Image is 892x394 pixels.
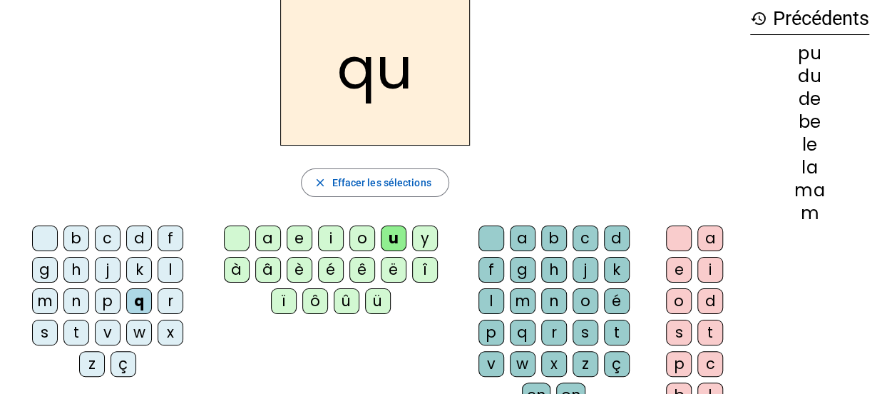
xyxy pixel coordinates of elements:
div: i [318,226,344,251]
div: b [63,226,89,251]
div: p [666,351,692,377]
div: x [158,320,183,345]
div: f [158,226,183,251]
div: s [573,320,598,345]
div: la [750,159,869,176]
div: h [541,257,567,283]
div: d [697,288,723,314]
div: q [126,288,152,314]
mat-icon: close [313,176,326,189]
div: t [604,320,630,345]
div: i [697,257,723,283]
div: ê [349,257,375,283]
div: a [510,226,535,251]
div: f [478,257,504,283]
div: ç [111,351,136,377]
div: b [541,226,567,251]
div: le [750,136,869,153]
div: be [750,113,869,131]
div: e [666,257,692,283]
div: v [478,351,504,377]
div: q [510,320,535,345]
div: du [750,68,869,85]
div: d [126,226,152,251]
div: u [381,226,406,251]
div: é [318,257,344,283]
div: z [573,351,598,377]
div: r [158,288,183,314]
div: c [697,351,723,377]
div: x [541,351,567,377]
div: r [541,320,567,345]
div: m [510,288,535,314]
div: t [63,320,89,345]
div: è [287,257,312,283]
div: v [95,320,121,345]
span: Effacer les sélections [332,174,431,191]
div: n [63,288,89,314]
div: t [697,320,723,345]
div: g [510,257,535,283]
div: ï [271,288,297,314]
div: î [412,257,438,283]
div: w [510,351,535,377]
div: â [255,257,281,283]
div: m [32,288,58,314]
div: de [750,91,869,108]
div: l [158,257,183,283]
div: g [32,257,58,283]
div: o [349,226,375,251]
div: ë [381,257,406,283]
div: c [573,226,598,251]
div: a [255,226,281,251]
div: m [750,205,869,222]
div: d [604,226,630,251]
div: é [604,288,630,314]
div: û [334,288,359,314]
div: j [573,257,598,283]
mat-icon: history [750,10,767,27]
div: l [478,288,504,314]
div: ma [750,182,869,199]
div: z [79,351,105,377]
div: j [95,257,121,283]
div: y [412,226,438,251]
div: s [32,320,58,345]
button: Effacer les sélections [301,168,448,197]
div: o [573,288,598,314]
div: k [604,257,630,283]
div: ç [604,351,630,377]
div: e [287,226,312,251]
div: c [95,226,121,251]
div: ô [302,288,328,314]
h3: Précédents [750,3,869,35]
div: h [63,257,89,283]
div: o [666,288,692,314]
div: ü [365,288,391,314]
div: à [224,257,250,283]
div: pu [750,45,869,62]
div: w [126,320,152,345]
div: s [666,320,692,345]
div: p [95,288,121,314]
div: a [697,226,723,251]
div: n [541,288,567,314]
div: p [478,320,504,345]
div: k [126,257,152,283]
